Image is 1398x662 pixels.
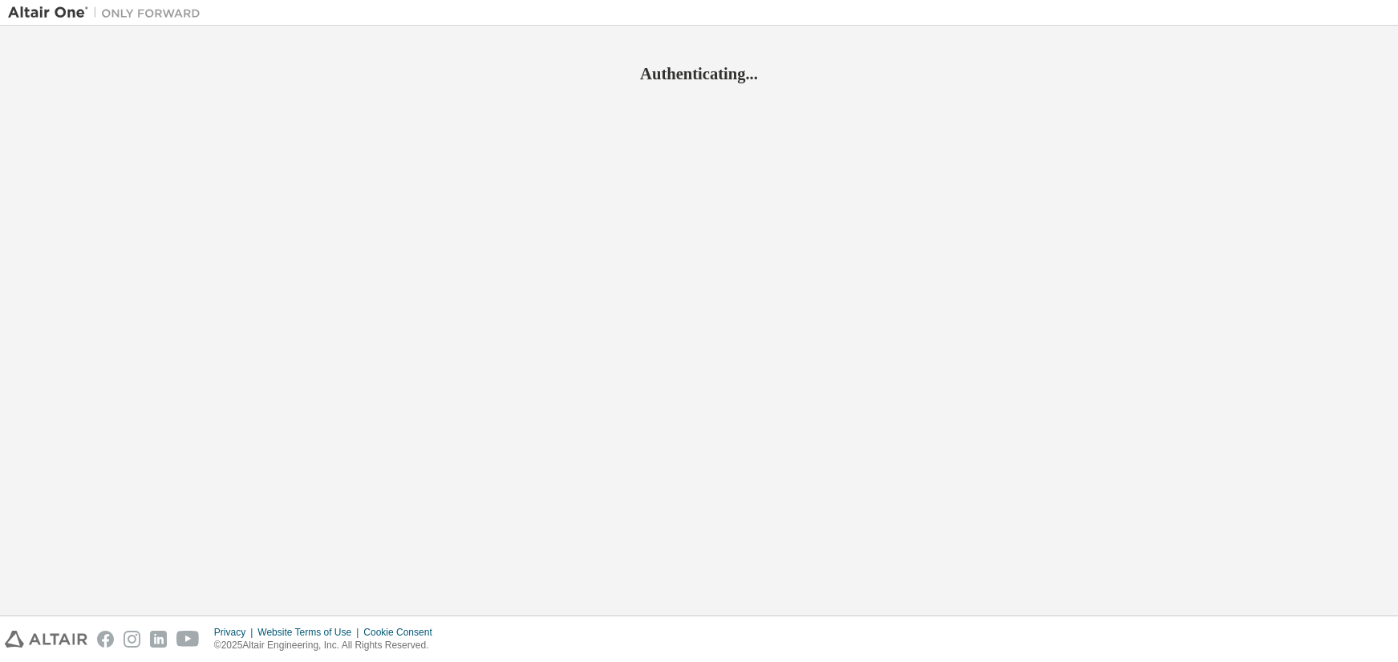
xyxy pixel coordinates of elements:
[214,639,442,652] p: © 2025 Altair Engineering, Inc. All Rights Reserved.
[176,631,200,648] img: youtube.svg
[150,631,167,648] img: linkedin.svg
[214,626,257,639] div: Privacy
[363,626,441,639] div: Cookie Consent
[8,5,209,21] img: Altair One
[257,626,363,639] div: Website Terms of Use
[97,631,114,648] img: facebook.svg
[124,631,140,648] img: instagram.svg
[8,63,1390,84] h2: Authenticating...
[5,631,87,648] img: altair_logo.svg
